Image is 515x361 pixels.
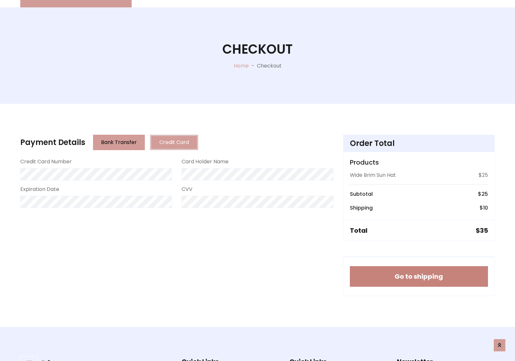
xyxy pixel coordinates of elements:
p: Wide Brim Sun Hat [350,171,396,179]
button: Credit Card [150,135,198,150]
h5: Total [350,227,368,234]
span: 25 [482,190,488,198]
p: Checkout [257,62,282,70]
label: CVV [182,185,192,193]
p: - [249,62,257,70]
h4: Payment Details [20,138,85,147]
h6: Shipping [350,205,373,211]
h6: $ [478,191,488,197]
label: Credit Card Number [20,158,72,166]
button: Go to shipping [350,266,488,287]
h6: $ [480,205,488,211]
a: Home [234,62,249,69]
h5: $ [476,227,488,234]
h6: Subtotal [350,191,373,197]
label: Expiration Date [20,185,59,193]
span: 35 [480,226,488,235]
label: Card Holder Name [182,158,229,166]
button: Bank Transfer [93,135,145,150]
span: 10 [483,204,488,212]
p: $25 [479,171,488,179]
h5: Products [350,158,488,166]
h4: Order Total [350,139,488,148]
h1: Checkout [222,41,293,57]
